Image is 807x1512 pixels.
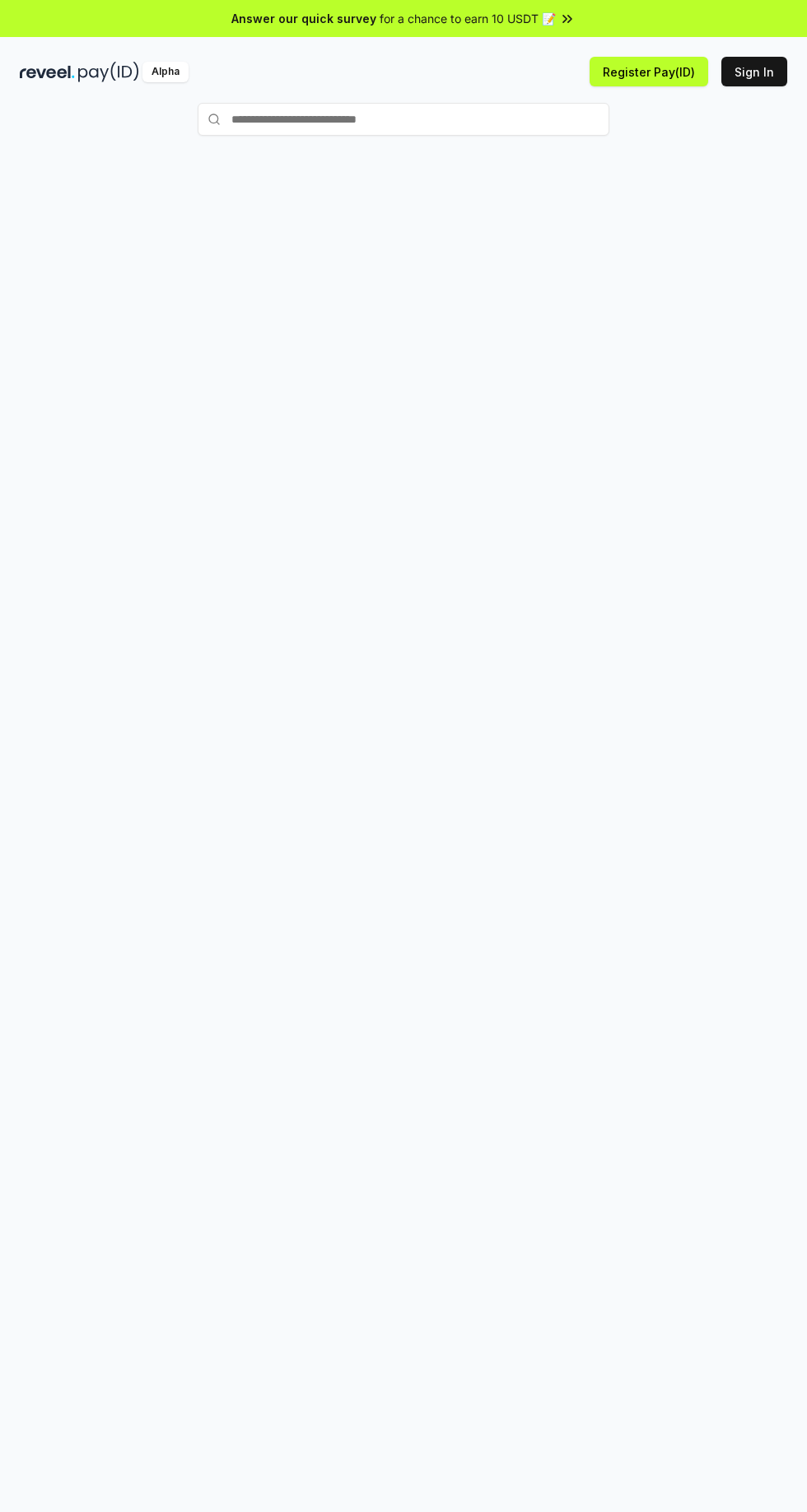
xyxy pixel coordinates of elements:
img: reveel_dark [20,62,75,82]
img: pay_id [78,62,139,82]
span: Answer our quick survey [231,10,376,27]
div: Alpha [142,62,189,82]
button: Sign In [721,57,787,86]
span: for a chance to earn 10 USDT 📝 [380,10,556,27]
button: Register Pay(ID) [590,57,708,86]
